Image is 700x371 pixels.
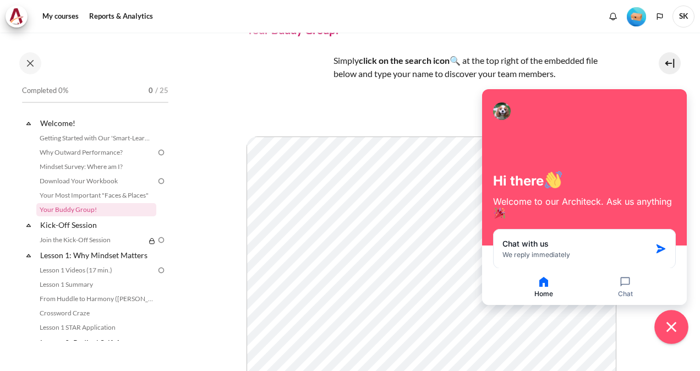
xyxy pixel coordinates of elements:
img: To do [156,235,166,245]
span: SK [672,6,694,28]
a: Reports & Analytics [85,6,157,28]
a: Join the Kick-Off Session [36,233,145,247]
img: To do [156,176,166,186]
a: Getting Started with Our 'Smart-Learning' Platform [36,132,156,145]
a: User menu [672,6,694,28]
img: dsf [247,54,329,137]
a: Lesson 2: Radical Self-Awareness [39,335,156,350]
img: Level #1 [627,7,646,26]
a: My courses [39,6,83,28]
a: Why Outward Performance? [36,146,156,159]
span: Collapse [23,250,34,261]
span: Collapse [23,220,34,231]
span: Completed 0% [22,85,68,96]
a: Kick-Off Session [39,217,156,232]
span: Collapse [23,118,34,129]
a: Your Most Important "Faces & Places" [36,189,156,202]
img: To do [156,265,166,275]
a: Lesson 1: Why Mindset Matters [39,248,156,263]
a: Welcome! [39,116,156,130]
div: Level #1 [627,6,646,26]
strong: click on the search icon [359,55,450,66]
span: Collapse [23,337,34,348]
a: Crossword Craze [36,307,156,320]
a: From Huddle to Harmony ([PERSON_NAME]'s Story) [36,292,156,305]
a: Mindset Survey: Where am I? [36,160,156,173]
img: To do [156,148,166,157]
p: Simply 🔍 at the top right of the embedded file below and type your name to discover your team mem... [247,54,622,80]
a: Level #1 [622,6,650,26]
img: Architeck [9,8,24,25]
span: / 25 [155,85,168,96]
span: 0 [149,85,153,96]
a: Architeck Architeck [6,6,33,28]
a: Your Buddy Group! [36,203,156,216]
button: Languages [652,8,668,25]
a: Lesson 1 STAR Application [36,321,156,334]
a: Lesson 1 Summary [36,278,156,291]
div: Show notification window with no new notifications [605,8,621,25]
a: Download Your Workbook [36,174,156,188]
a: Lesson 1 Videos (17 min.) [36,264,156,277]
